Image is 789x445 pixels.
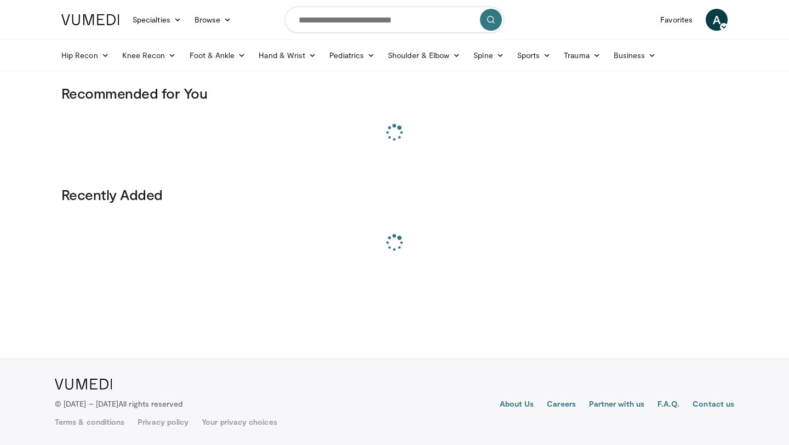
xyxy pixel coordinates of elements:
[500,398,534,412] a: About Us
[285,7,504,33] input: Search topics, interventions
[547,398,576,412] a: Careers
[55,379,112,390] img: VuMedi Logo
[607,44,663,66] a: Business
[381,44,467,66] a: Shoulder & Elbow
[252,44,323,66] a: Hand & Wrist
[183,44,253,66] a: Foot & Ankle
[467,44,510,66] a: Spine
[511,44,558,66] a: Sports
[589,398,644,412] a: Partner with us
[55,44,116,66] a: Hip Recon
[61,14,119,25] img: VuMedi Logo
[118,399,182,408] span: All rights reserved
[654,9,699,31] a: Favorites
[55,398,183,409] p: © [DATE] – [DATE]
[126,9,188,31] a: Specialties
[61,84,728,102] h3: Recommended for You
[693,398,734,412] a: Contact us
[658,398,679,412] a: F.A.Q.
[55,417,124,427] a: Terms & conditions
[138,417,188,427] a: Privacy policy
[61,186,728,203] h3: Recently Added
[323,44,381,66] a: Pediatrics
[116,44,183,66] a: Knee Recon
[188,9,238,31] a: Browse
[557,44,607,66] a: Trauma
[202,417,277,427] a: Your privacy choices
[706,9,728,31] a: A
